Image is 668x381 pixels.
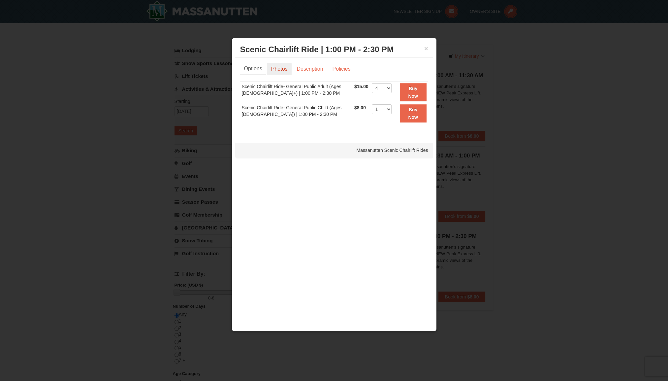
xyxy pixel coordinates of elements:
strong: Buy Now [408,86,418,98]
button: × [424,45,428,52]
a: Policies [328,63,355,75]
div: Massanutten Scenic Chairlift Rides [235,142,433,158]
h3: Scenic Chairlift Ride | 1:00 PM - 2:30 PM [240,45,428,54]
a: Description [292,63,327,75]
strong: Buy Now [408,107,418,120]
button: Buy Now [400,83,427,101]
td: Scenic Chairlift Ride- General Public Child (Ages [DEMOGRAPHIC_DATA]) | 1:00 PM - 2:30 PM [240,103,353,124]
td: Scenic Chairlift Ride- General Public Adult (Ages [DEMOGRAPHIC_DATA]+) | 1:00 PM - 2:30 PM [240,82,353,103]
span: $15.00 [354,84,368,89]
a: Photos [267,63,292,75]
a: Options [240,63,266,75]
button: Buy Now [400,104,427,122]
span: $8.00 [354,105,366,110]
